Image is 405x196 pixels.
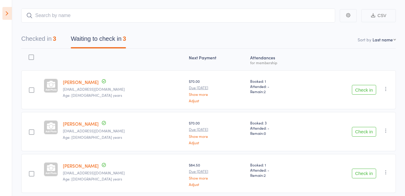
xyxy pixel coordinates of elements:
small: susiewray@bigpond.com [63,171,184,175]
small: Due [DATE] [189,127,245,131]
button: Checked in3 [21,32,56,48]
div: Atten­dances [248,51,308,68]
div: for membership [250,61,305,65]
span: Age: [DEMOGRAPHIC_DATA] years [63,93,122,98]
input: Search by name [21,9,335,23]
span: Booked: 3 [250,120,305,125]
span: Attended: - [250,125,305,131]
small: Due [DATE] [189,86,245,90]
span: 2 [264,173,266,178]
div: 3 [53,35,56,42]
a: [PERSON_NAME] [63,163,99,169]
button: CSV [361,9,396,22]
span: Remain: [250,89,305,94]
span: Remain: [250,173,305,178]
div: 3 [123,35,126,42]
small: ahenness@bigpond.net.au [63,87,184,91]
a: [PERSON_NAME] [63,79,99,85]
a: Show more [189,134,245,138]
button: Check in [352,169,376,178]
span: Age: [DEMOGRAPHIC_DATA] years [63,135,122,140]
div: $70.00 [189,120,245,144]
span: Booked: 1 [250,79,305,84]
button: Check in [352,85,376,95]
button: Waiting to check in3 [71,32,126,48]
a: Adjust [189,99,245,103]
small: lintontink@gmail.com [63,129,184,133]
div: Next Payment [186,51,248,68]
span: Remain: [250,131,305,136]
span: Age: [DEMOGRAPHIC_DATA] years [63,176,122,181]
a: Adjust [189,182,245,186]
a: [PERSON_NAME] [63,121,99,127]
a: Show more [189,92,245,96]
button: Check in [352,127,376,137]
span: 0 [264,131,266,136]
a: Show more [189,176,245,180]
div: $70.00 [189,79,245,103]
span: Attended: - [250,84,305,89]
label: Sort by [358,37,371,43]
span: Booked: 1 [250,162,305,167]
div: Last name [373,37,393,43]
a: Adjust [189,141,245,145]
div: $84.50 [189,162,245,186]
span: 2 [264,89,266,94]
small: Due [DATE] [189,169,245,173]
span: Attended: - [250,167,305,173]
